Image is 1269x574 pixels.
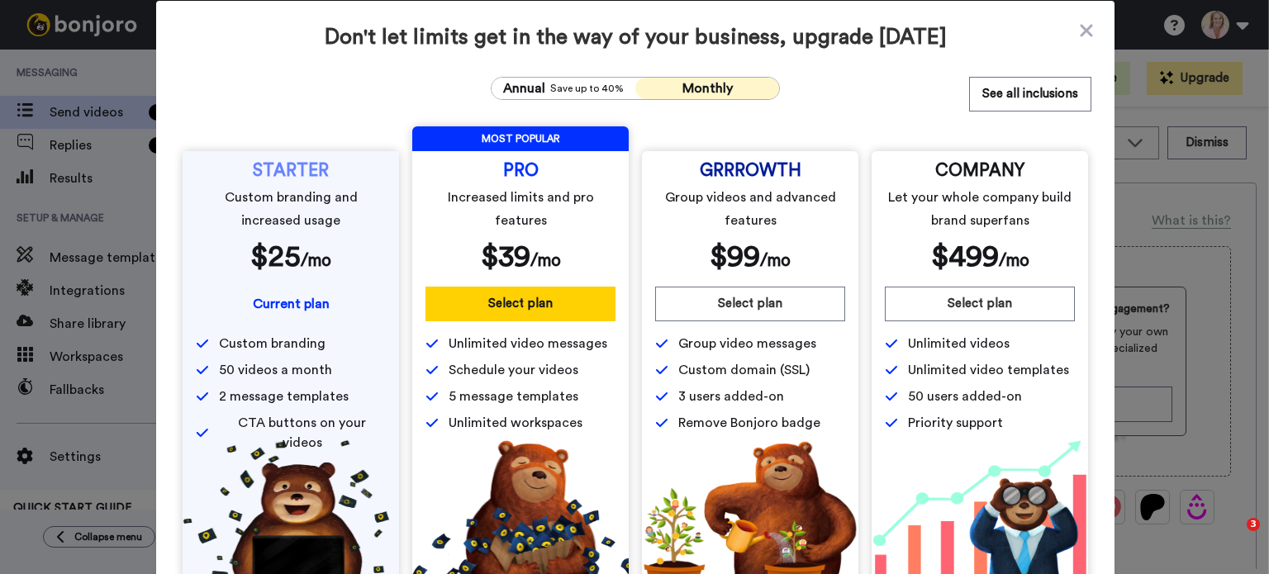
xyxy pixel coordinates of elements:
[179,24,1091,50] span: Don't let limits get in the way of your business, upgrade [DATE]
[678,360,810,380] span: Custom domain (SSL)
[935,164,1024,178] span: COMPANY
[678,387,784,406] span: 3 users added-on
[1247,518,1260,531] span: 3
[658,186,843,232] span: Group videos and advanced features
[219,387,349,406] span: 2 message templates
[635,78,779,99] button: Monthly
[678,413,820,433] span: Remove Bonjoro badge
[503,78,545,98] span: Annual
[481,242,530,272] span: $ 39
[219,334,326,353] span: Custom branding
[931,242,999,272] span: $ 499
[710,242,760,272] span: $ 99
[425,287,615,321] button: Select plan
[969,77,1091,111] button: See all inclusions
[219,360,332,380] span: 50 videos a month
[550,82,624,95] span: Save up to 40%
[908,413,1003,433] span: Priority support
[253,297,330,311] span: Current plan
[301,252,331,269] span: /mo
[908,360,1069,380] span: Unlimited video templates
[449,334,607,353] span: Unlimited video messages
[219,413,386,453] span: CTA buttons on your videos
[412,126,629,151] span: MOST POPULAR
[199,186,383,232] span: Custom branding and increased usage
[888,186,1072,232] span: Let your whole company build brand superfans
[655,287,845,321] button: Select plan
[908,334,1010,353] span: Unlimited videos
[449,360,578,380] span: Schedule your videos
[908,387,1022,406] span: 50 users added-on
[682,82,733,95] span: Monthly
[530,252,561,269] span: /mo
[253,164,329,178] span: STARTER
[999,252,1029,269] span: /mo
[449,413,582,433] span: Unlimited workspaces
[700,164,801,178] span: GRRROWTH
[492,78,635,99] button: AnnualSave up to 40%
[429,186,613,232] span: Increased limits and pro features
[250,242,301,272] span: $ 25
[760,252,791,269] span: /mo
[503,164,539,178] span: PRO
[1213,518,1252,557] iframe: Intercom live chat
[449,387,578,406] span: 5 message templates
[678,334,816,353] span: Group video messages
[885,287,1075,321] button: Select plan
